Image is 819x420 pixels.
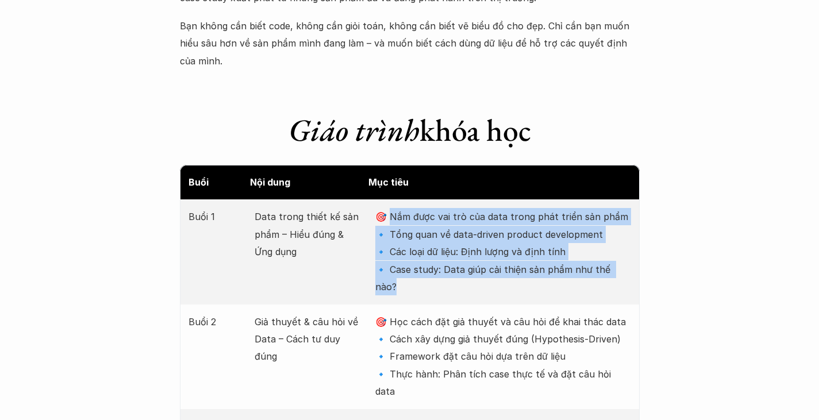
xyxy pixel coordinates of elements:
[375,313,630,400] p: 🎯 Học cách đặt giả thuyết và câu hỏi để khai thác data 🔹 Cách xây dựng giả thuyết đúng (Hypothesi...
[368,176,409,188] strong: Mục tiêu
[189,208,243,225] p: Buổi 1
[189,176,209,188] strong: Buổi
[255,208,364,260] p: Data trong thiết kế sản phẩm – Hiểu đúng & Ứng dụng
[375,208,630,295] p: 🎯 Nắm được vai trò của data trong phát triển sản phẩm 🔹 Tổng quan về data-driven product developm...
[250,176,290,188] strong: Nội dung
[180,17,640,70] p: Bạn không cần biết code, không cần giỏi toán, không cần biết vẽ biểu đồ cho đẹp. Chỉ cần bạn muốn...
[189,313,243,330] p: Buổi 2
[289,110,420,150] em: Giáo trình
[255,313,364,365] p: Giả thuyết & câu hỏi về Data – Cách tư duy đúng
[180,111,640,149] h1: khóa học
